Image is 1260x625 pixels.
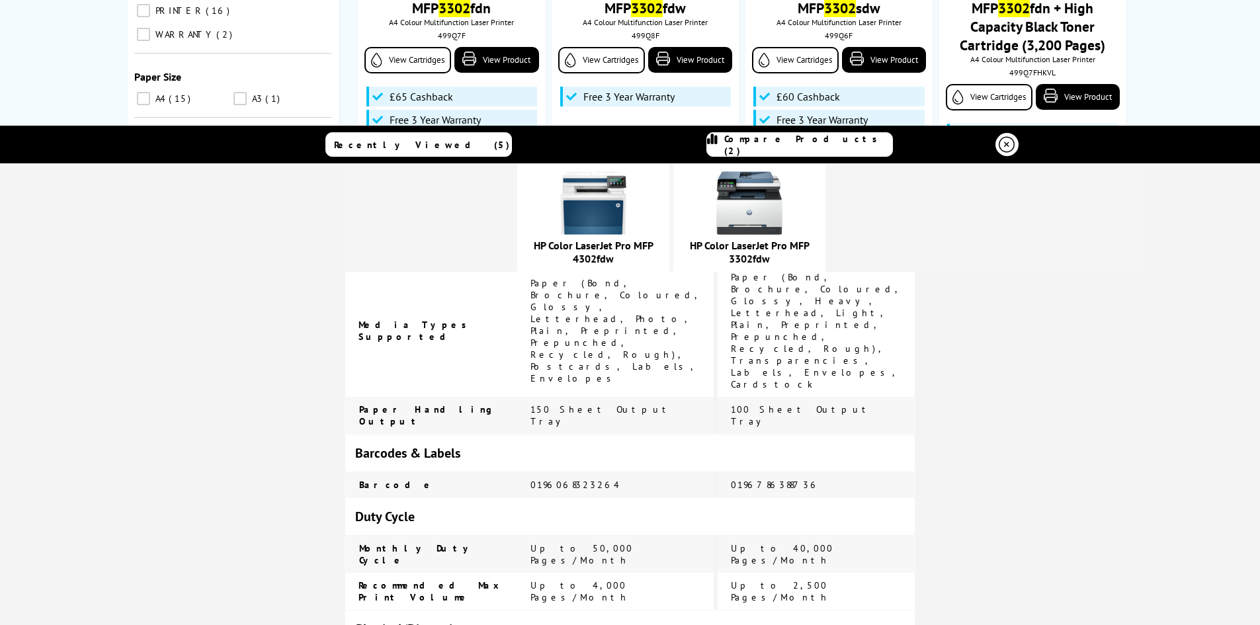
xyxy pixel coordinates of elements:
[358,579,504,603] span: Recommended Max Print Volume
[752,17,926,27] span: A4 Colour Multifunction Laser Printer
[752,47,839,73] a: View Cartridges
[390,113,481,126] span: Free 3 Year Warranty
[946,84,1032,110] a: View Cartridges
[152,5,204,17] span: PRINTER
[534,239,653,265] a: HP Color LaserJet Pro MFP 4302fdw
[731,579,829,603] span: Up to 2,500 Pages/Month
[530,542,633,566] span: Up to 50,000 Pages/Month
[390,90,453,103] span: £65 Cashback
[265,93,283,104] span: 1
[454,47,538,73] a: View Product
[648,47,732,73] a: View Product
[690,239,810,265] a: HP Color LaserJet Pro MFP 3302fdw
[731,271,901,390] span: Paper (Bond, Brochure, Coloured, Glossy, Heavy, Letterhead, Light, Plain, Preprinted, Prepunched,...
[530,579,629,603] span: Up to 4,000 Pages/Month
[169,93,194,104] span: 15
[560,170,626,236] img: HP-4302fdw-Front-Main-Small.jpg
[216,28,235,40] span: 2
[206,5,233,17] span: 16
[134,70,181,83] span: Paper Size
[359,479,435,491] span: Barcode
[359,403,496,427] span: Paper Handling Output
[842,47,926,73] a: View Product
[359,542,474,566] span: Monthly Duty Cycle
[777,90,840,103] span: £60 Cashback
[583,90,675,103] span: Free 3 Year Warranty
[558,17,732,27] span: A4 Colour Multifunction Laser Printer
[325,132,512,157] a: Recently Viewed (5)
[562,30,729,40] div: 499Q8F
[949,67,1116,77] div: 499Q7FHKVL
[152,93,167,104] span: A4
[946,54,1120,64] span: A4 Colour Multifunction Laser Printer
[358,319,474,343] span: Media Types Supported
[249,93,264,104] span: A3
[724,133,892,157] span: Compare Products (2)
[364,17,538,27] span: A4 Colour Multifunction Laser Printer
[137,4,150,17] input: PRINTER 16
[716,170,782,236] img: hp-mfp-3302fdn-front-2-small.jpg
[137,28,150,41] input: WARRANTY 2
[137,92,150,105] input: A4 15
[777,113,868,126] span: Free 3 Year Warranty
[558,47,645,73] a: View Cartridges
[755,30,923,40] div: 499Q6F
[355,444,460,462] span: Barcodes & Labels
[152,28,215,40] span: WARRANTY
[530,403,672,427] span: 150 Sheet Output Tray
[530,479,621,491] span: 0196068323264
[530,277,700,384] span: Paper (Bond, Brochure, Coloured, Glossy, Letterhead, Photo, Plain, Preprinted, Prepunched, Recycl...
[233,92,247,105] input: A3 1
[368,30,535,40] div: 499Q7F
[364,47,451,73] a: View Cartridges
[731,479,819,491] span: 0196786388736
[731,542,833,566] span: Up to 40,000 Pages/Month
[1036,84,1120,110] a: View Product
[706,132,893,157] a: Compare Products (2)
[334,139,510,151] span: Recently Viewed (5)
[355,508,415,525] span: Duty Cycle
[731,403,872,427] span: 100 Sheet Output Tray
